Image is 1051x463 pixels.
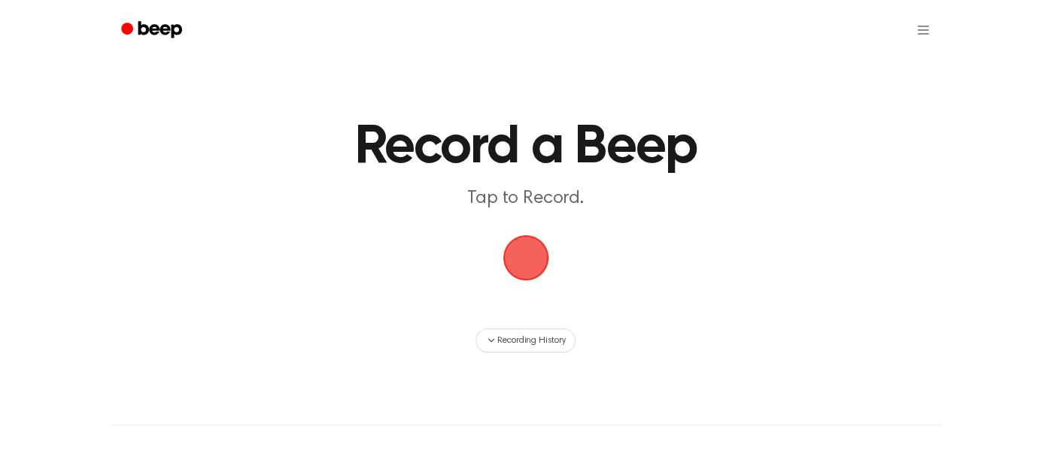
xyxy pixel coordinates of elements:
[497,334,565,347] span: Recording History
[503,235,548,280] img: Beep Logo
[163,120,888,174] h1: Record a Beep
[905,12,941,48] button: Open menu
[475,328,575,353] button: Recording History
[237,186,815,211] p: Tap to Record.
[111,16,196,45] a: Beep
